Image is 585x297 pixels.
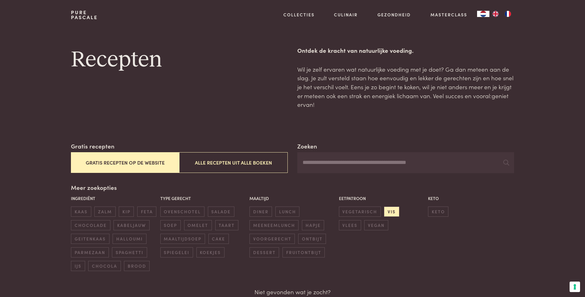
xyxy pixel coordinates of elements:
span: kaas [71,207,91,217]
p: Niet gevonden wat je zocht? [254,287,331,296]
p: Wil je zelf ervaren wat natuurlijke voeding met je doet? Ga dan meteen aan de slag. Je zult verst... [297,65,514,109]
span: cake [208,234,229,244]
span: hapje [302,220,324,230]
p: Eetpatroon [339,195,425,202]
p: Ingrediënt [71,195,157,202]
h1: Recepten [71,46,287,74]
p: Maaltijd [249,195,336,202]
button: Gratis recepten op de website [71,152,179,173]
span: feta [137,207,156,217]
span: vegan [364,220,388,230]
p: Type gerecht [160,195,246,202]
button: Alle recepten uit alle boeken [179,152,287,173]
ul: Language list [489,11,514,17]
button: Uw voorkeuren voor toestemming voor trackingtechnologieën [570,282,580,292]
a: NL [477,11,489,17]
div: Language [477,11,489,17]
span: dessert [249,247,279,257]
aside: Language selected: Nederlands [477,11,514,17]
span: meeneemlunch [249,220,299,230]
span: omelet [184,220,212,230]
span: spiegelei [160,247,193,257]
span: chocolade [71,220,110,230]
strong: Ontdek de kracht van natuurlijke voeding. [297,46,414,54]
span: keto [428,207,448,217]
label: Zoeken [297,142,317,151]
span: taart [215,220,238,230]
span: vlees [339,220,361,230]
a: FR [502,11,514,17]
span: vegetarisch [339,207,381,217]
a: EN [489,11,502,17]
span: chocola [88,261,121,271]
a: PurePascale [71,10,98,20]
span: brood [124,261,150,271]
span: geitenkaas [71,234,109,244]
span: kip [119,207,134,217]
span: vis [384,207,399,217]
span: spaghetti [112,247,147,257]
span: ontbijt [298,234,326,244]
span: halloumi [113,234,146,244]
span: kabeljauw [113,220,149,230]
span: koekjes [196,247,225,257]
span: diner [249,207,272,217]
span: maaltijdsoep [160,234,205,244]
span: salade [208,207,234,217]
a: Culinair [334,11,358,18]
label: Gratis recepten [71,142,114,151]
span: voorgerecht [249,234,295,244]
span: parmezaan [71,247,109,257]
a: Masterclass [431,11,467,18]
span: zalm [94,207,115,217]
span: soep [160,220,181,230]
span: lunch [275,207,299,217]
span: fruitontbijt [282,247,325,257]
a: Collecties [283,11,315,18]
span: ovenschotel [160,207,204,217]
span: ijs [71,261,85,271]
a: Gezondheid [377,11,411,18]
p: Keto [428,195,514,202]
